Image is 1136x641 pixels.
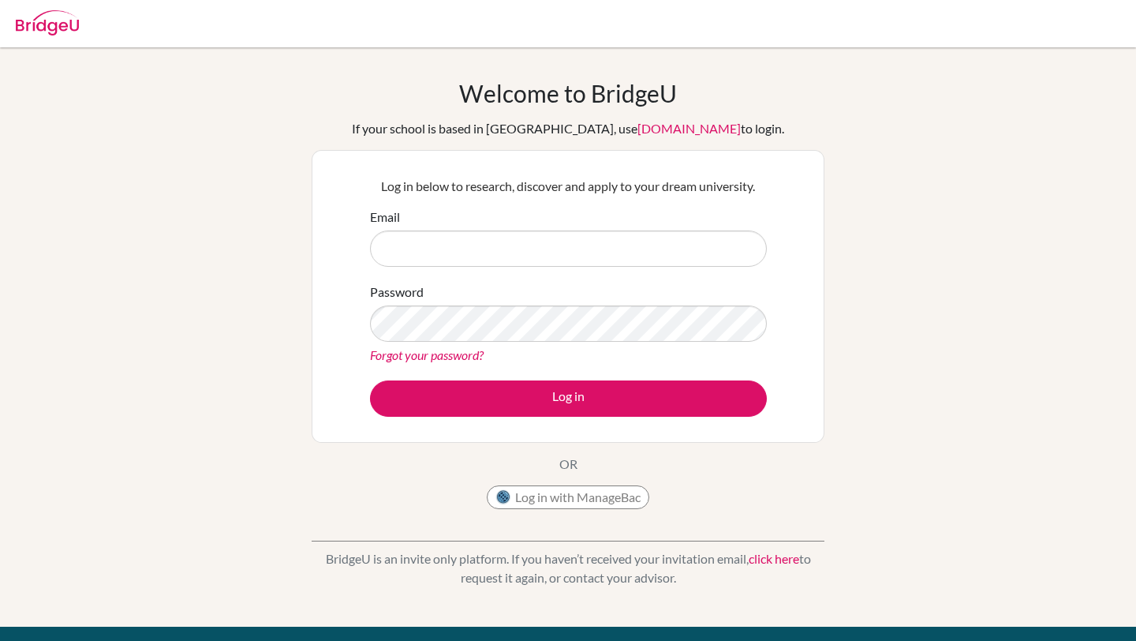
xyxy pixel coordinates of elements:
[459,79,677,107] h1: Welcome to BridgeU
[637,121,741,136] a: [DOMAIN_NAME]
[370,208,400,227] label: Email
[352,119,784,138] div: If your school is based in [GEOGRAPHIC_DATA], use to login.
[559,455,577,474] p: OR
[370,177,767,196] p: Log in below to research, discover and apply to your dream university.
[370,347,484,362] a: Forgot your password?
[16,10,79,36] img: Bridge-U
[312,549,824,587] p: BridgeU is an invite only platform. If you haven’t received your invitation email, to request it ...
[370,283,424,302] label: Password
[487,485,649,509] button: Log in with ManageBac
[749,551,799,566] a: click here
[370,380,767,417] button: Log in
